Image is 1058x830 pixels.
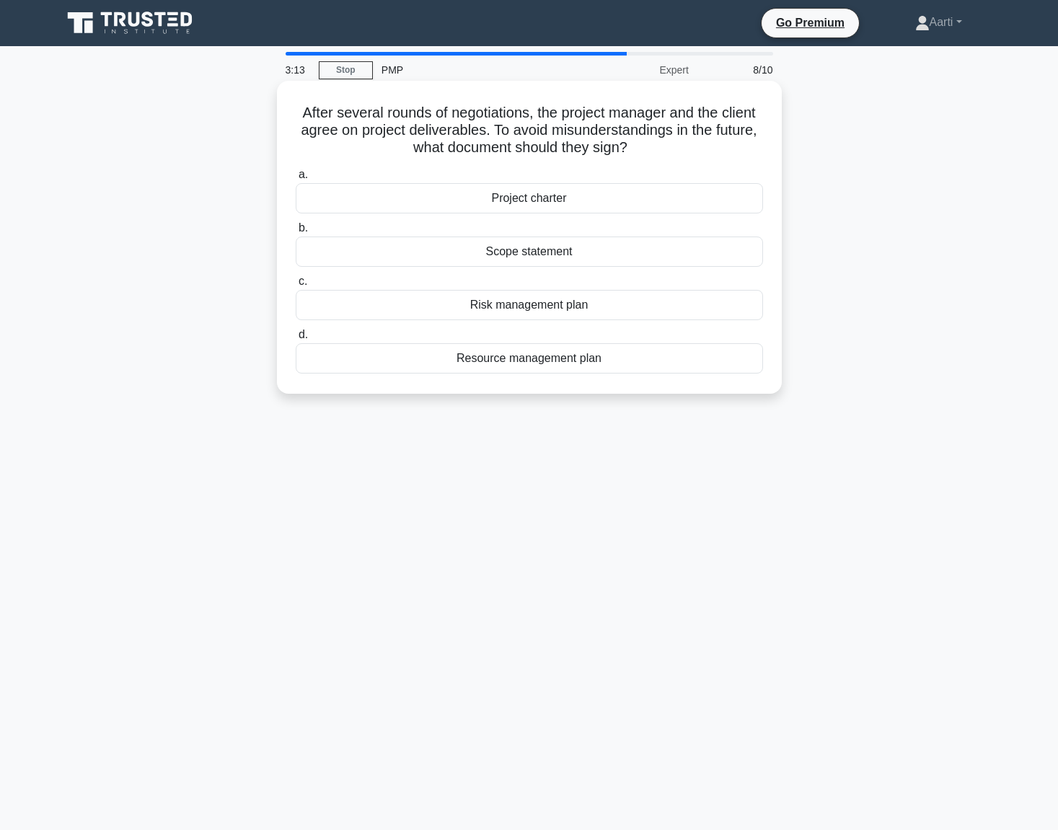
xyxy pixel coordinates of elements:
[373,56,571,84] div: PMP
[319,61,373,79] a: Stop
[571,56,697,84] div: Expert
[296,290,763,320] div: Risk management plan
[697,56,782,84] div: 8/10
[299,328,308,340] span: d.
[277,56,319,84] div: 3:13
[299,168,308,180] span: a.
[294,104,764,157] h5: After several rounds of negotiations, the project manager and the client agree on project deliver...
[881,8,997,37] a: Aarti
[296,237,763,267] div: Scope statement
[767,14,853,32] a: Go Premium
[296,183,763,213] div: Project charter
[296,343,763,374] div: Resource management plan
[299,275,307,287] span: c.
[299,221,308,234] span: b.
